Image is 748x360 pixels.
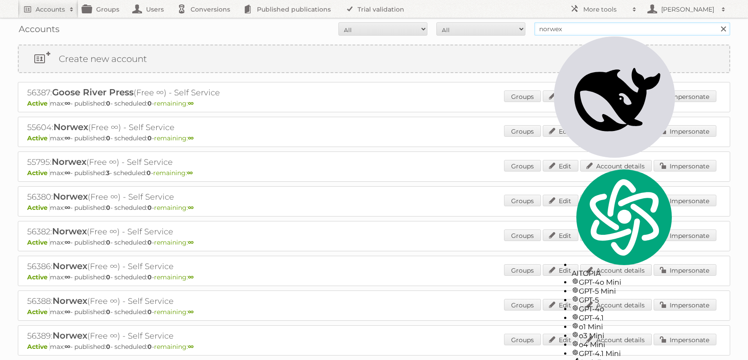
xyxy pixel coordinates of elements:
span: remaining: [154,238,194,246]
a: Edit [543,264,578,276]
strong: 0 [147,273,152,281]
a: Edit [543,299,578,311]
p: max: - published: - scheduled: - [27,273,721,281]
strong: 0 [147,204,152,212]
strong: 0 [147,238,152,246]
h2: 56389: (Free ∞) - Self Service [27,330,339,342]
strong: 3 [106,169,110,177]
strong: ∞ [65,238,70,246]
span: Norwex [53,330,87,341]
h2: 56387: (Free ∞) - Self Service [27,87,339,98]
div: AITOPIA [572,167,675,278]
a: Impersonate [654,160,716,172]
a: Edit [543,90,578,102]
div: o4 Mini [572,340,675,349]
strong: ∞ [188,343,194,351]
strong: ∞ [65,99,70,107]
span: Active [27,238,50,246]
strong: ∞ [187,169,193,177]
a: Impersonate [654,90,716,102]
img: deepseek-r1.svg [554,37,675,158]
img: gpt-black.svg [572,349,579,356]
img: gpt-black.svg [572,313,579,320]
span: Norwex [52,226,87,237]
a: Edit [543,195,578,206]
span: remaining: [154,99,194,107]
p: max: - published: - scheduled: - [27,238,721,246]
h2: 56388: (Free ∞) - Self Service [27,295,339,307]
img: gpt-black.svg [572,331,579,338]
h2: 55604: (Free ∞) - Self Service [27,122,339,133]
h2: 56382: (Free ∞) - Self Service [27,226,339,237]
img: gpt-black.svg [572,322,579,329]
strong: ∞ [188,99,194,107]
img: gpt-black.svg [572,278,579,285]
strong: ∞ [65,134,70,142]
a: Groups [504,125,541,137]
span: remaining: [154,308,194,316]
p: max: - published: - scheduled: - [27,343,721,351]
strong: ∞ [188,238,194,246]
p: max: - published: - scheduled: - [27,99,721,107]
img: logo.svg [572,167,675,267]
div: GPT-4o Mini [572,278,675,286]
a: Groups [504,334,541,345]
div: GPT-4o [572,304,675,313]
h2: 55795: (Free ∞) - Self Service [27,156,339,168]
span: Norwex [53,261,87,271]
strong: 0 [147,308,152,316]
a: Groups [504,299,541,311]
h2: 56380: (Free ∞) - Self Service [27,191,339,203]
span: Norwex [53,122,88,132]
strong: ∞ [188,308,194,316]
div: GPT-5 Mini [572,286,675,295]
a: Edit [543,125,578,137]
a: Groups [504,264,541,276]
span: Goose River Press [52,87,134,98]
img: gpt-black.svg [572,286,579,294]
strong: 0 [106,99,110,107]
span: Norwex [53,295,87,306]
strong: 0 [146,169,151,177]
p: max: - published: - scheduled: - [27,134,721,142]
a: Impersonate [654,264,716,276]
a: Groups [504,90,541,102]
strong: ∞ [65,204,70,212]
span: Active [27,273,50,281]
div: GPT-4.1 Mini [572,349,675,358]
strong: ∞ [188,134,194,142]
a: Groups [504,195,541,206]
h2: [PERSON_NAME] [659,5,717,14]
h2: 56386: (Free ∞) - Self Service [27,261,339,272]
img: gpt-black.svg [572,295,579,303]
span: Norwex [53,191,88,202]
strong: 0 [106,238,110,246]
a: Groups [504,229,541,241]
span: remaining: [153,169,193,177]
div: GPT-4.1 [572,313,675,322]
img: gpt-black.svg [572,340,579,347]
div: o1 Mini [572,322,675,331]
strong: 0 [147,343,152,351]
strong: ∞ [65,308,70,316]
a: Edit [543,334,578,345]
span: Active [27,204,50,212]
a: Impersonate [654,229,716,241]
a: Edit [543,160,578,172]
strong: ∞ [188,204,194,212]
strong: 0 [106,343,110,351]
strong: ∞ [65,343,70,351]
span: remaining: [154,273,194,281]
strong: 0 [106,134,110,142]
a: Impersonate [654,195,716,206]
div: GPT-5 [572,295,675,304]
h2: More tools [583,5,628,14]
a: Groups [504,160,541,172]
p: max: - published: - scheduled: - [27,308,721,316]
strong: 0 [147,134,152,142]
div: o3 Mini [572,331,675,340]
a: Create new account [19,45,729,72]
a: Impersonate [654,299,716,311]
span: Active [27,308,50,316]
img: gpt-black.svg [572,304,579,311]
